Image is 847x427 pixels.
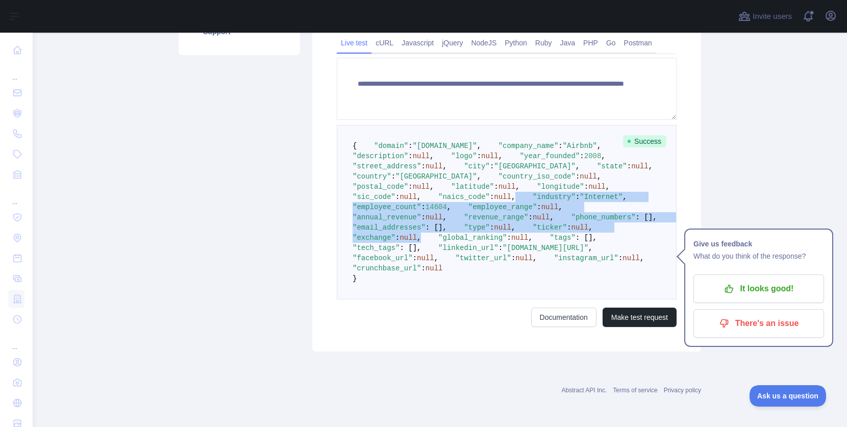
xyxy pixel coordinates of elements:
span: "exchange" [353,234,395,242]
span: null [494,223,511,232]
a: NodeJS [467,35,501,51]
span: : [], [426,223,447,232]
span: null [499,183,516,191]
span: null [541,203,559,211]
span: "description" [353,152,408,160]
span: , [511,223,515,232]
span: , [601,152,605,160]
span: "ticker" [533,223,567,232]
span: "longitude" [537,183,584,191]
div: ... [8,186,24,206]
span: "company_name" [499,142,559,150]
a: Java [556,35,580,51]
a: Abstract API Inc. [562,387,607,394]
h1: Give us feedback [693,238,824,250]
span: "year_founded" [520,152,580,160]
span: 14604 [426,203,447,211]
span: null [426,213,443,221]
span: "latitude" [451,183,494,191]
span: null [580,172,597,181]
span: : [576,172,580,181]
span: "revenue_range" [464,213,528,221]
span: "industry" [533,193,576,201]
span: null [511,234,529,242]
span: "tags" [550,234,576,242]
span: "twitter_url" [456,254,511,262]
span: : [584,183,588,191]
span: "type" [464,223,489,232]
span: , [588,244,592,252]
div: ... [8,331,24,351]
a: Documentation [531,308,596,327]
span: "country_iso_code" [499,172,576,181]
span: Invite users [753,11,792,22]
span: , [622,193,627,201]
span: : [], [400,244,421,252]
span: , [558,203,562,211]
span: } [353,274,357,283]
span: : [], [636,213,657,221]
span: "[DOMAIN_NAME]" [413,142,477,150]
span: null [571,223,589,232]
span: , [511,193,515,201]
span: , [597,172,601,181]
span: "employee_range" [468,203,537,211]
span: , [442,162,446,170]
span: null [588,183,606,191]
span: : [507,234,511,242]
span: Success [623,135,666,147]
span: , [477,172,481,181]
span: "country" [353,172,391,181]
span: : [627,162,631,170]
span: : [408,152,412,160]
span: null [400,234,417,242]
span: , [515,183,519,191]
span: : [413,254,417,262]
a: PHP [579,35,602,51]
span: null [631,162,649,170]
iframe: Toggle Customer Support [750,385,827,407]
span: , [576,162,580,170]
span: null [413,183,430,191]
a: Ruby [531,35,556,51]
span: : [618,254,622,262]
span: , [606,183,610,191]
span: : [580,152,584,160]
span: , [528,234,532,242]
span: , [550,213,554,221]
span: "linkedin_url" [438,244,499,252]
a: Live test [337,35,371,51]
a: Python [501,35,531,51]
span: null [622,254,640,262]
span: : [576,193,580,201]
span: "city" [464,162,489,170]
span: , [649,162,653,170]
span: , [499,152,503,160]
span: null [426,264,443,272]
button: Invite users [736,8,794,24]
span: "Airbnb" [563,142,597,150]
span: : [567,223,571,232]
span: : [421,162,425,170]
span: : [490,162,494,170]
a: Go [602,35,620,51]
span: , [597,142,601,150]
span: "[DOMAIN_NAME][URL]" [503,244,588,252]
span: 2008 [584,152,602,160]
span: "postal_code" [353,183,408,191]
span: "facebook_url" [353,254,413,262]
span: : [408,183,412,191]
span: null [481,152,499,160]
span: , [533,254,537,262]
div: ... [8,61,24,82]
span: "domain" [374,142,408,150]
span: , [640,254,644,262]
span: "crunchbase_url" [353,264,421,272]
span: "Internet" [580,193,622,201]
span: , [430,152,434,160]
span: , [588,223,592,232]
span: : [537,203,541,211]
span: , [477,142,481,150]
span: null [494,193,511,201]
span: : [490,193,494,201]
